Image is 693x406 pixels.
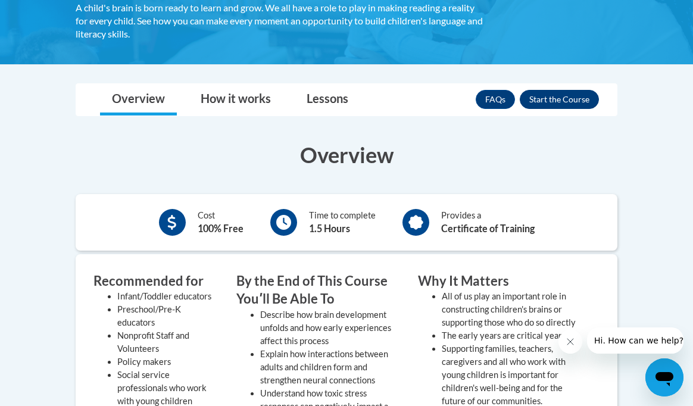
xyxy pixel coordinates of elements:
[442,329,582,342] li: The early years are critical years
[645,358,683,396] iframe: Button to launch messaging window
[418,272,582,291] h3: Why It Matters
[189,84,283,115] a: How it works
[117,355,218,368] li: Policy makers
[587,327,683,354] iframe: Message from company
[309,209,376,236] div: Time to complete
[76,140,617,170] h3: Overview
[100,84,177,115] a: Overview
[76,1,486,40] div: A child's brain is born ready to learn and grow. We all have a role to play in making reading a r...
[198,223,244,234] b: 100% Free
[558,330,582,354] iframe: Close message
[441,209,535,236] div: Provides a
[117,329,218,355] li: Nonprofit Staff and Volunteers
[117,303,218,329] li: Preschool/Pre-K educators
[520,90,599,109] button: Enroll
[309,223,350,234] b: 1.5 Hours
[295,84,360,115] a: Lessons
[260,308,400,348] li: Describe how brain development unfolds and how early experiences affect this process
[236,272,400,309] h3: By the End of This Course Youʹll Be Able To
[93,272,218,291] h3: Recommended for
[442,290,582,329] li: All of us play an important role in constructing children's brains or supporting those who do so ...
[117,290,218,303] li: Infant/Toddler educators
[476,90,515,109] a: FAQs
[260,348,400,387] li: Explain how interactions between adults and children form and strengthen neural connections
[198,209,244,236] div: Cost
[441,223,535,234] b: Certificate of Training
